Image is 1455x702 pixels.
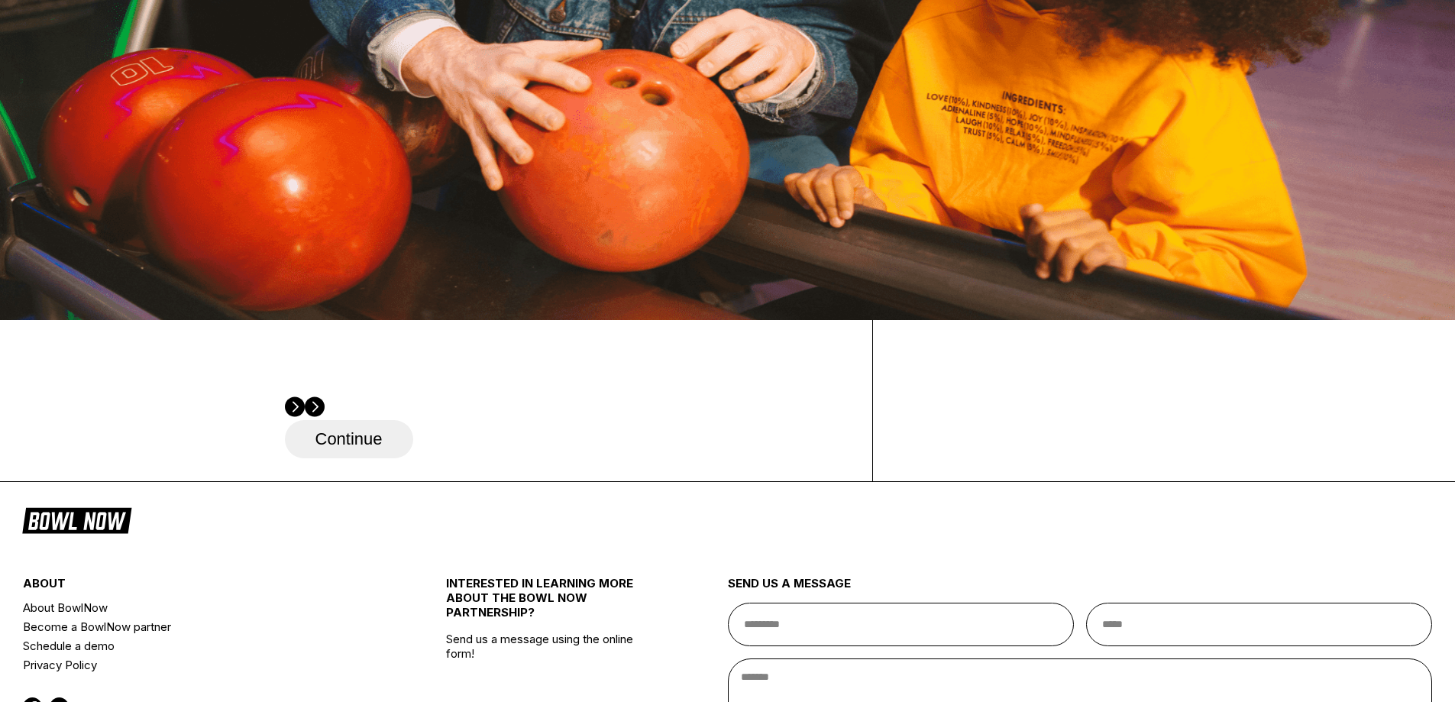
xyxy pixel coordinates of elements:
[23,617,375,636] a: Become a BowlNow partner
[285,420,413,458] button: Continue
[23,598,375,617] a: About BowlNow
[446,576,658,632] div: INTERESTED IN LEARNING MORE ABOUT THE BOWL NOW PARTNERSHIP?
[728,576,1433,603] div: send us a message
[23,576,375,598] div: about
[23,636,375,655] a: Schedule a demo
[23,655,375,675] a: Privacy Policy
